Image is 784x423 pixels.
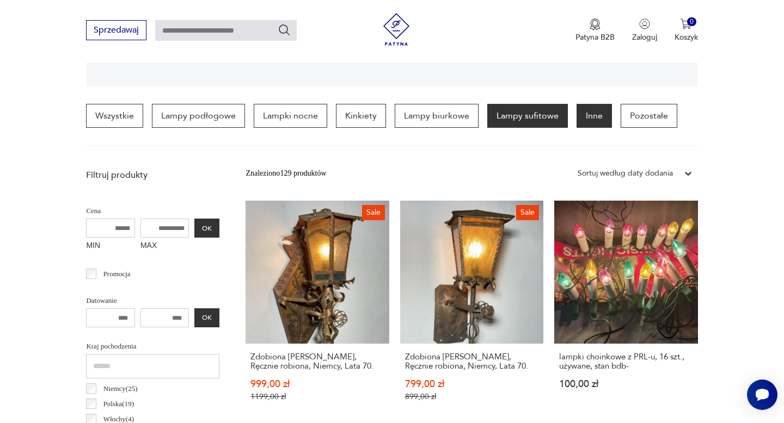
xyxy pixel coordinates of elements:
p: 1199,00 zł [250,392,384,401]
button: OK [194,308,219,327]
a: Wszystkie [86,104,143,128]
img: Patyna - sklep z meblami i dekoracjami vintage [380,13,413,46]
a: Lampy sufitowe [487,104,568,128]
button: 0Koszyk [675,18,698,42]
button: Patyna B2B [575,18,615,42]
button: Zaloguj [632,18,657,42]
a: Lampy podłogowe [152,104,245,128]
p: Datowanie [86,295,219,307]
p: 799,00 zł [405,380,538,389]
button: Szukaj [278,23,291,36]
p: Polska ( 19 ) [103,398,134,410]
p: 899,00 zł [405,392,538,401]
p: Promocja [103,268,131,280]
a: Pozostałe [621,104,677,128]
a: Sprzedawaj [86,27,146,35]
a: Ikona medaluPatyna B2B [575,18,615,42]
img: Ikona koszyka [681,18,691,29]
a: lampki choinkowe z PRL-u, 16 szt., używane, stan bdb-lampki choinkowe z PRL-u, 16 szt., używane, ... [554,201,697,422]
h3: lampki choinkowe z PRL-u, 16 szt., używane, stan bdb- [559,352,693,371]
img: Ikona medalu [590,18,601,30]
p: Patyna B2B [575,32,615,42]
h3: Zdobiona [PERSON_NAME], Ręcznie robiona, Niemcy, Lata 70. [250,352,384,371]
p: Koszyk [675,32,698,42]
p: Kraj pochodzenia [86,340,219,352]
a: SaleZdobiona Miedziana Latarnia, Ręcznie robiona, Niemcy, Lata 70.Zdobiona [PERSON_NAME], Ręcznie... [400,201,543,422]
a: Lampy biurkowe [395,104,479,128]
div: Sortuj według daty dodania [578,167,673,179]
p: Zaloguj [632,32,657,42]
iframe: Smartsupp widget button [747,380,777,410]
p: Cena [86,205,219,217]
div: 0 [687,17,696,27]
button: Sprzedawaj [86,20,146,40]
p: Niemcy ( 25 ) [103,383,138,395]
p: Filtruj produkty [86,169,219,181]
a: Lampki nocne [254,104,327,128]
label: MIN [86,238,135,255]
a: Inne [577,104,612,128]
div: Znaleziono 129 produktów [246,167,326,179]
a: Kinkiety [336,104,386,128]
p: 999,00 zł [250,380,384,389]
button: OK [194,219,219,238]
label: MAX [140,238,189,255]
a: SaleZdobiona Miedziana Latarnia, Ręcznie robiona, Niemcy, Lata 70.Zdobiona [PERSON_NAME], Ręcznie... [246,201,389,422]
p: 100,00 zł [559,380,693,389]
img: Ikonka użytkownika [639,18,650,29]
h3: Zdobiona [PERSON_NAME], Ręcznie robiona, Niemcy, Lata 70. [405,352,538,371]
